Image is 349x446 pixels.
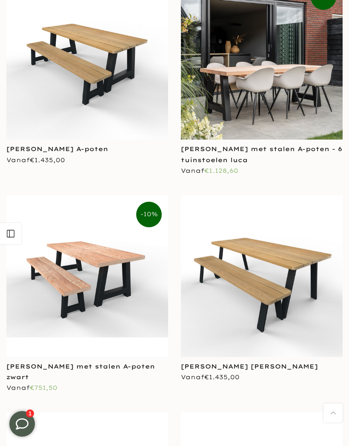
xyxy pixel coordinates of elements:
[6,384,57,392] span: Vanaf
[1,403,43,445] iframe: toggle-frame
[30,156,65,164] span: €1.435,00
[204,373,240,381] span: €1.435,00
[181,145,342,163] a: [PERSON_NAME] met stalen A-poten - 6 tuinstoelen luca
[181,167,238,174] span: Vanaf
[323,403,343,423] a: Terug naar boven
[30,384,57,392] span: €751,50
[136,202,162,227] span: -10%
[6,145,108,153] a: [PERSON_NAME] A-poten
[181,363,318,370] a: [PERSON_NAME] [PERSON_NAME]
[6,363,155,381] a: [PERSON_NAME] met stalen A-poten zwart
[6,156,65,164] span: Vanaf
[181,373,240,381] span: Vanaf
[204,167,238,174] span: €1.128,60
